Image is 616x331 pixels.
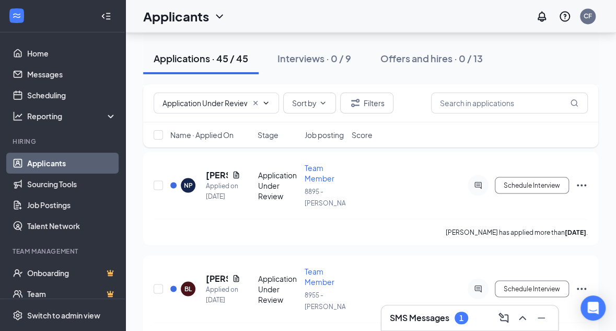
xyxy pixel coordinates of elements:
h1: Applicants [143,7,209,25]
div: Applied on [DATE] [206,180,240,201]
svg: ActiveChat [472,284,484,293]
b: [DATE] [565,228,586,236]
div: BL [184,284,192,293]
div: 1 [459,314,463,323]
svg: MagnifyingGlass [570,99,578,107]
div: Team Management [13,247,114,256]
svg: Notifications [536,10,548,22]
button: ComposeMessage [495,310,512,326]
div: Switch to admin view [27,310,100,321]
svg: ChevronDown [262,99,270,107]
svg: WorkstreamLogo [11,10,22,21]
button: Sort byChevronDown [283,93,336,113]
h5: [PERSON_NAME] [206,272,228,284]
span: Stage [258,130,278,140]
button: ChevronUp [514,310,531,326]
span: Team Member [305,163,334,182]
a: Home [27,43,117,64]
svg: Document [232,170,240,179]
svg: Filter [349,97,362,109]
a: TeamCrown [27,283,117,304]
h3: SMS Messages [390,312,449,324]
svg: ActiveChat [472,181,484,189]
input: Search in applications [431,93,588,113]
button: Minimize [533,310,550,326]
a: Messages [27,64,117,85]
a: OnboardingCrown [27,262,117,283]
svg: Ellipses [575,179,588,191]
a: Applicants [27,153,117,174]
span: 8895 - [PERSON_NAME]'s [305,187,362,207]
svg: QuestionInfo [559,10,571,22]
span: Sort by [292,99,317,107]
a: Talent Network [27,215,117,236]
span: Name · Applied On [170,130,234,140]
div: Hiring [13,137,114,146]
p: [PERSON_NAME] has applied more than . [446,227,588,236]
a: Scheduling [27,85,117,106]
svg: Document [232,274,240,282]
a: Job Postings [27,195,117,215]
svg: Analysis [13,111,23,121]
svg: ChevronDown [213,10,226,22]
button: Schedule Interview [495,280,569,297]
svg: Collapse [101,11,111,21]
div: Applications · 45 / 45 [154,52,248,65]
span: 8955 - [PERSON_NAME]'s [305,291,362,310]
span: Team Member [305,266,334,286]
div: CF [584,12,592,20]
input: All Stages [162,97,247,109]
div: Application Under Review [258,169,299,201]
div: NP [184,180,193,189]
svg: ComposeMessage [497,312,510,324]
button: Filter Filters [340,93,393,113]
svg: Settings [13,310,23,321]
div: Applied on [DATE] [206,284,240,305]
svg: Ellipses [575,282,588,295]
svg: Cross [251,99,260,107]
span: Score [352,130,373,140]
div: Offers and hires · 0 / 13 [380,52,483,65]
span: Job posting [305,130,344,140]
h5: [PERSON_NAME] [206,169,228,180]
div: Reporting [27,111,117,121]
svg: ChevronDown [319,99,327,107]
div: Interviews · 0 / 9 [277,52,351,65]
svg: ChevronUp [516,312,529,324]
a: Sourcing Tools [27,174,117,195]
button: Schedule Interview [495,177,569,193]
div: Open Intercom Messenger [580,295,606,321]
div: Application Under Review [258,273,299,304]
svg: Minimize [535,312,548,324]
